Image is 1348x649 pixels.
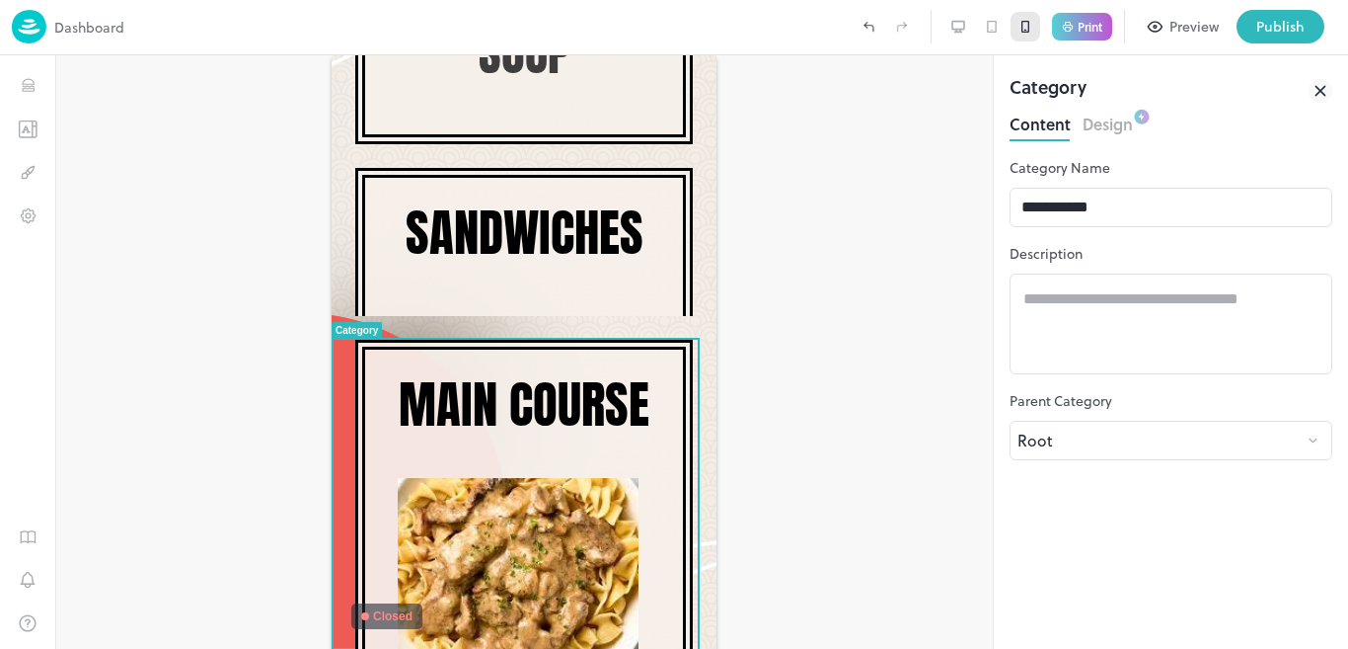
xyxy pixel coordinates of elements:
[1010,157,1332,178] p: Category Name
[885,10,919,43] label: Redo (Ctrl + Y)
[1256,16,1305,38] div: Publish
[12,10,46,43] img: logo-86c26b7e.jpg
[1010,390,1332,411] p: Parent Category
[57,146,328,209] p: SANDWICHES
[54,17,124,38] p: Dashboard
[1236,10,1324,43] button: Publish
[1169,16,1219,38] div: Preview
[4,270,46,281] div: Category
[1010,243,1332,264] p: Description
[1010,421,1306,460] div: Root
[1137,10,1231,43] button: Preview
[57,318,328,381] p: Main Course
[1078,21,1102,33] p: Print
[1010,73,1086,109] div: Category
[1010,109,1071,135] button: Content
[66,423,307,604] img: 1756623489221beivzo0qx0d.jpg
[1083,109,1133,135] button: Design
[41,554,81,568] div: Closed
[852,10,885,43] label: Undo (Ctrl + Z)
